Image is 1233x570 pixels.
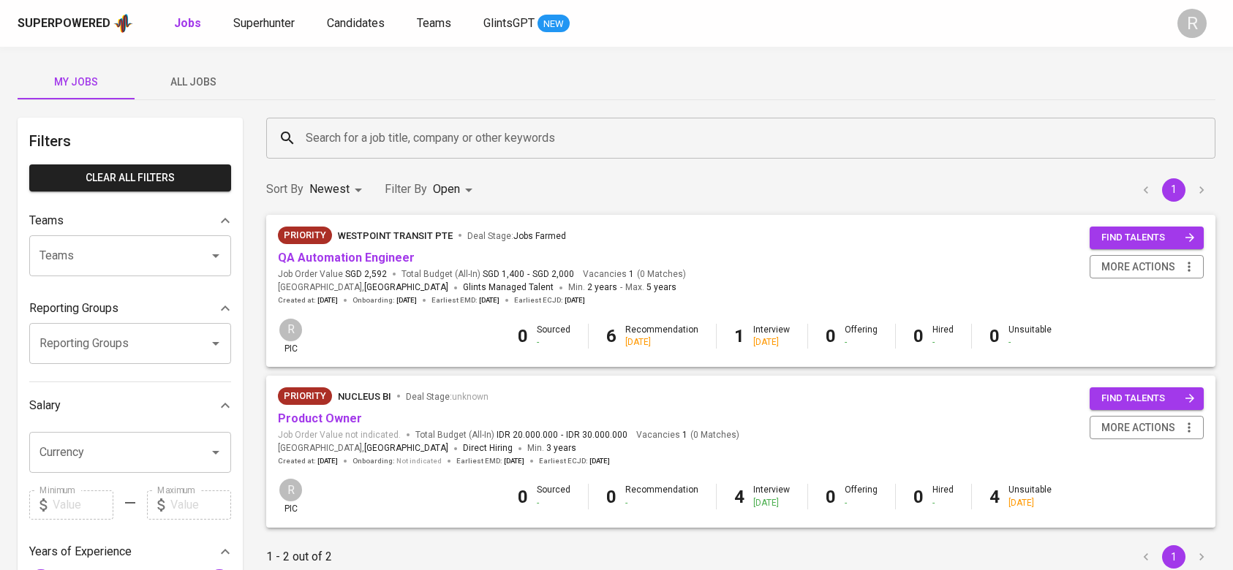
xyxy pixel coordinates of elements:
span: SGD 2,592 [345,268,387,281]
span: Min. [527,443,576,453]
p: Newest [309,180,350,198]
div: - [932,497,954,509]
span: Total Budget (All-In) [415,429,627,441]
div: Salary [29,391,231,420]
div: Offering [845,484,878,509]
p: Filter By [385,180,427,198]
span: 5 years [646,282,676,292]
div: R [1177,9,1207,38]
a: Teams [417,15,454,33]
span: Total Budget (All-In) [401,268,574,281]
span: 1 [680,429,687,441]
button: Open [205,333,226,354]
div: Teams [29,206,231,235]
span: Deal Stage : [467,231,566,241]
span: [DATE] [565,295,585,305]
span: NEW [538,17,570,31]
span: Direct Hiring [463,443,513,453]
span: Earliest ECJD : [539,456,610,466]
span: IDR 30.000.000 [566,429,627,441]
span: - [620,281,622,295]
span: Min. [568,282,617,292]
div: New Job received from Demand Team [278,387,332,405]
span: Vacancies ( 0 Matches ) [583,268,686,281]
span: [DATE] [589,456,610,466]
span: Max. [625,282,676,292]
div: Hired [932,484,954,509]
div: Recommendation [625,324,698,349]
a: Jobs [174,15,204,33]
span: - [527,268,529,281]
div: Recommendation [625,484,698,509]
div: - [1008,336,1052,349]
span: Deal Stage : [406,392,489,402]
div: - [625,497,698,509]
b: 0 [518,487,528,507]
span: Job Order Value not indicated. [278,429,401,441]
nav: pagination navigation [1132,178,1215,202]
div: pic [278,317,303,355]
h6: Filters [29,129,231,153]
span: Open [433,182,460,196]
span: Westpoint Transit Pte [338,230,453,241]
span: [DATE] [396,295,417,305]
div: Open [433,176,478,203]
p: Years of Experience [29,543,132,560]
button: more actions [1090,416,1204,440]
div: - [537,497,570,509]
span: Created at : [278,295,338,305]
span: Glints Managed Talent [463,282,554,292]
a: Candidates [327,15,388,33]
span: Priority [278,389,332,403]
div: Sourced [537,324,570,349]
button: Open [205,246,226,266]
span: more actions [1101,419,1175,437]
div: Unsuitable [1008,484,1052,509]
p: Sort By [266,180,303,198]
span: 1 [627,268,634,281]
div: R [278,317,303,343]
button: page 1 [1162,178,1185,202]
b: 0 [826,326,836,346]
span: Nucleus BI [338,391,391,402]
div: R [278,477,303,503]
span: Priority [278,228,332,243]
p: 1 - 2 out of 2 [266,548,332,566]
span: [GEOGRAPHIC_DATA] , [278,441,448,456]
span: [GEOGRAPHIC_DATA] , [278,281,448,295]
span: SGD 1,400 [483,268,524,281]
span: Created at : [278,456,338,466]
div: New Job received from Demand Team [278,227,332,244]
input: Value [53,490,113,520]
span: Superhunter [233,16,295,30]
span: [GEOGRAPHIC_DATA] [364,281,448,295]
div: - [845,336,878,349]
span: IDR 20.000.000 [497,429,558,441]
span: unknown [452,392,489,402]
span: [DATE] [479,295,499,305]
div: Unsuitable [1008,324,1052,349]
span: Vacancies ( 0 Matches ) [636,429,739,441]
b: 4 [989,487,1000,507]
span: Onboarding : [352,295,417,305]
input: Value [170,490,231,520]
a: QA Automation Engineer [278,251,415,265]
button: find talents [1090,227,1204,249]
span: GlintsGPT [483,16,535,30]
b: 0 [826,487,836,507]
a: Product Owner [278,411,362,425]
button: find talents [1090,387,1204,410]
span: Candidates [327,16,385,30]
div: [DATE] [625,336,698,349]
span: All Jobs [143,73,243,91]
b: 0 [989,326,1000,346]
img: app logo [113,12,133,34]
span: find talents [1101,390,1195,407]
span: 2 years [587,282,617,292]
button: Open [205,442,226,463]
span: My Jobs [26,73,126,91]
span: - [561,429,563,441]
div: Interview [753,324,790,349]
span: Jobs Farmed [513,231,566,241]
div: - [845,497,878,509]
